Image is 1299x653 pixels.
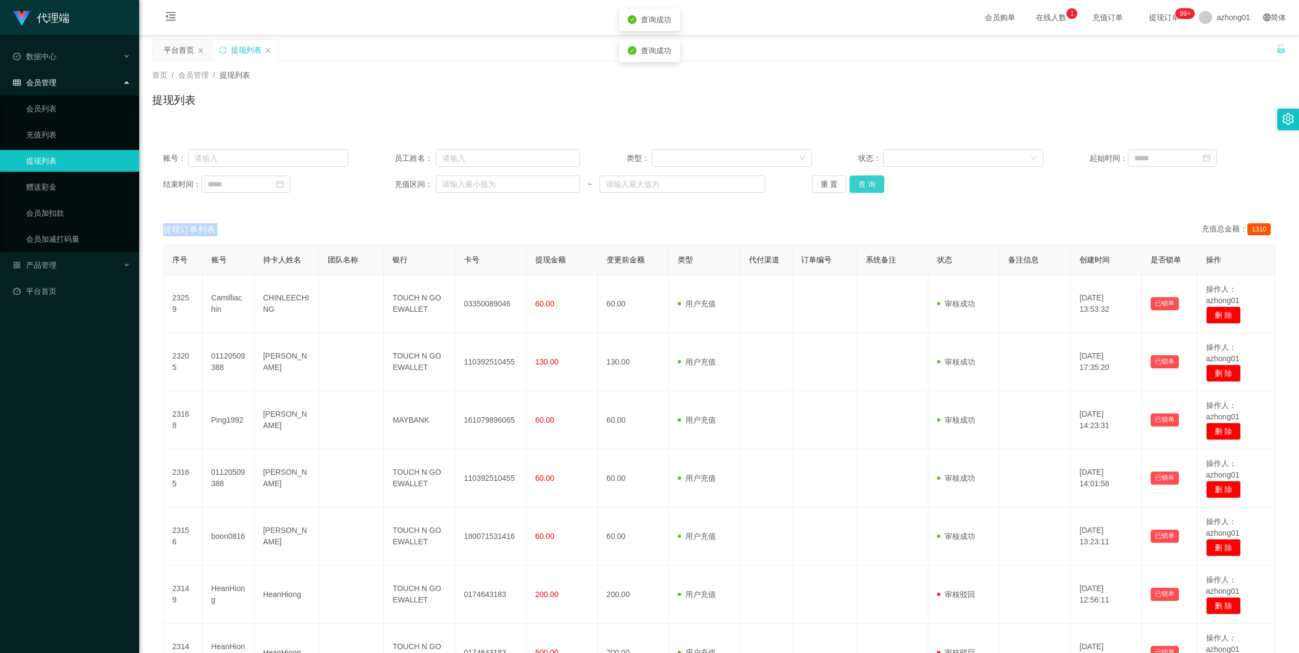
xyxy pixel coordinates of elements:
input: 请输入最大值为 [599,175,765,193]
span: 变更前金额 [607,255,645,264]
button: 删 除 [1206,306,1241,324]
button: 已锁单 [1151,413,1179,426]
span: 提现列表 [220,71,250,79]
i: 图标: down [799,155,805,162]
a: 图标: dashboard平台首页 [13,280,130,302]
td: 110392510455 [455,449,527,507]
a: 会员加减打码量 [26,228,130,250]
td: [DATE] 13:53:32 [1071,275,1142,333]
span: 200.00 [535,590,559,599]
span: 用户充值 [678,299,716,308]
span: 审核成功 [937,299,975,308]
td: [DATE] 14:01:58 [1071,449,1142,507]
td: 130.00 [598,333,669,391]
td: [DATE] 17:35:20 [1071,333,1142,391]
span: 银行 [392,255,408,264]
a: 充值列表 [26,124,130,146]
span: 审核成功 [937,416,975,424]
a: 赠送彩金 [26,176,130,198]
i: 图标: global [1263,14,1271,21]
button: 删 除 [1206,423,1241,440]
span: 状态 [937,255,952,264]
td: 23168 [164,391,203,449]
button: 查 询 [850,175,884,193]
sup: 1 [1066,8,1077,19]
span: 充值订单 [1087,14,1128,21]
a: 会员列表 [26,98,130,120]
span: 操作人：azhong01 [1206,401,1240,421]
button: 删 除 [1206,539,1241,556]
h1: 代理端 [37,1,70,35]
span: 操作人：azhong01 [1206,343,1240,363]
span: 产品管理 [13,261,57,269]
td: [PERSON_NAME] [254,449,319,507]
td: [DATE] 13:23:11 [1071,507,1142,566]
i: 图标: setting [1282,113,1294,125]
button: 已锁单 [1151,472,1179,485]
span: 提现订单 [1144,14,1185,21]
td: 03350089046 [455,275,527,333]
div: 平台首页 [164,40,194,60]
a: 会员加扣款 [26,202,130,224]
td: 60.00 [598,507,669,566]
input: 请输入最小值为 [436,175,580,193]
span: 审核成功 [937,474,975,482]
span: 60.00 [535,532,554,541]
button: 重 置 [812,175,847,193]
td: Ping1992 [203,391,254,449]
span: 会员管理 [178,71,209,79]
span: 账号 [211,255,227,264]
span: 1310 [1247,223,1271,235]
td: TOUCH N GO EWALLET [384,507,455,566]
span: 审核驳回 [937,590,975,599]
td: 23149 [164,566,203,624]
td: Camilliachin [203,275,254,333]
i: 图标: down [1031,155,1037,162]
div: 提现列表 [231,40,261,60]
span: 用户充值 [678,357,716,366]
span: 状态： [858,153,884,164]
button: 删 除 [1206,597,1241,614]
span: 数据中心 [13,52,57,61]
button: 已锁单 [1151,297,1179,310]
i: 图标: appstore-o [13,261,21,269]
a: 提现列表 [26,150,130,172]
span: 系统备注 [866,255,896,264]
td: [PERSON_NAME] [254,391,319,449]
span: / [213,71,215,79]
span: 账号： [163,153,188,164]
span: 首页 [152,71,167,79]
td: TOUCH N GO EWALLET [384,275,455,333]
a: 代理端 [13,13,70,22]
i: 图标: menu-fold [152,1,189,35]
button: 删 除 [1206,481,1241,498]
i: 图标: sync [219,46,227,54]
span: 60.00 [535,416,554,424]
span: 60.00 [535,474,554,482]
span: 在线人数 [1031,14,1072,21]
td: 0174643183 [455,566,527,624]
td: 01120509388 [203,449,254,507]
span: 充值区间： [395,179,436,190]
span: 会员管理 [13,78,57,87]
span: 备注信息 [1008,255,1039,264]
span: 操作人：azhong01 [1206,459,1240,479]
span: 用户充值 [678,590,716,599]
i: 图标: close [197,47,204,54]
td: 23156 [164,507,203,566]
i: icon: check-circle [628,46,636,55]
span: 用户充值 [678,474,716,482]
span: 操作人：azhong01 [1206,575,1240,595]
button: 已锁单 [1151,355,1179,368]
td: 01120509388 [203,333,254,391]
td: 200.00 [598,566,669,624]
span: 创建时间 [1079,255,1110,264]
span: 审核成功 [937,532,975,541]
span: 类型： [627,153,652,164]
td: MAYBANK [384,391,455,449]
td: [PERSON_NAME] [254,333,319,391]
span: 提现金额 [535,255,566,264]
span: 查询成功 [641,15,671,24]
span: 是否锁单 [1151,255,1181,264]
i: 图标: calendar [1203,154,1210,162]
